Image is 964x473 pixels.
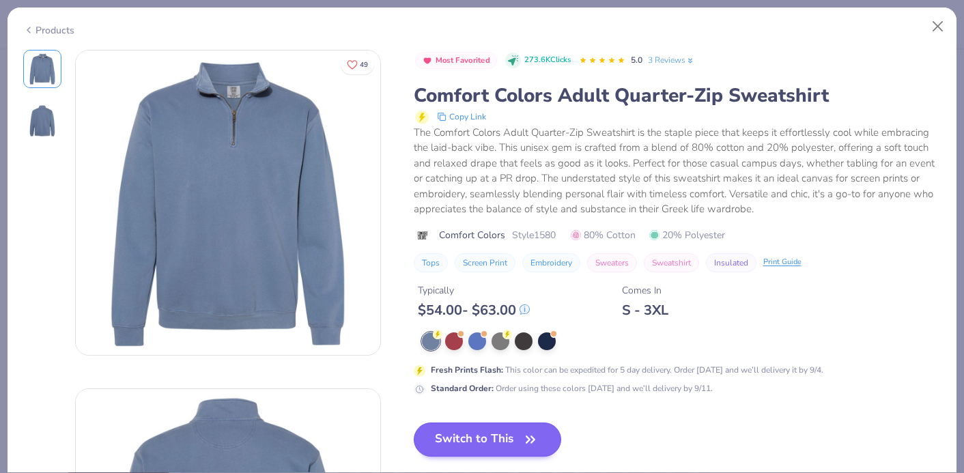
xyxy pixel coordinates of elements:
[414,125,941,217] div: The Comfort Colors Adult Quarter-Zip Sweatshirt is the staple piece that keeps it effortlessly co...
[706,253,756,272] button: Insulated
[644,253,699,272] button: Sweatshirt
[26,53,59,85] img: Front
[422,55,433,66] img: Most Favorited sort
[341,55,374,74] button: Like
[439,228,505,242] span: Comfort Colors
[414,83,941,109] div: Comfort Colors Adult Quarter-Zip Sweatshirt
[76,51,380,355] img: Front
[431,382,713,395] div: Order using these colors [DATE] and we’ll delivery by 9/11.
[414,230,432,241] img: brand logo
[648,54,695,66] a: 3 Reviews
[414,253,448,272] button: Tops
[524,55,571,66] span: 273.6K Clicks
[436,57,490,64] span: Most Favorited
[433,109,490,125] button: copy to clipboard
[418,302,530,319] div: $ 54.00 - $ 63.00
[414,422,562,457] button: Switch to This
[512,228,556,242] span: Style 1580
[431,364,823,376] div: This color can be expedited for 5 day delivery. Order [DATE] and we’ll delivery it by 9/4.
[26,104,59,137] img: Back
[631,55,642,66] span: 5.0
[571,228,636,242] span: 80% Cotton
[925,14,951,40] button: Close
[360,61,368,68] span: 49
[622,302,668,319] div: S - 3XL
[23,23,74,38] div: Products
[415,52,498,70] button: Badge Button
[522,253,580,272] button: Embroidery
[418,283,530,298] div: Typically
[431,364,503,375] strong: Fresh Prints Flash :
[431,383,494,394] strong: Standard Order :
[622,283,668,298] div: Comes In
[763,257,802,268] div: Print Guide
[579,50,625,72] div: 5.0 Stars
[455,253,515,272] button: Screen Print
[649,228,725,242] span: 20% Polyester
[587,253,637,272] button: Sweaters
